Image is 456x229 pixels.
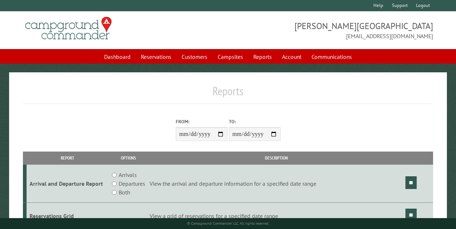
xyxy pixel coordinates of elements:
th: Options [108,152,148,164]
label: From: [176,118,227,125]
a: Account [278,50,306,64]
h1: Reports [23,84,433,104]
label: Both [119,188,130,197]
a: Campsites [213,50,247,64]
label: Arrivals [119,170,137,179]
label: To: [229,118,281,125]
th: Description [148,152,404,164]
small: © Campground Commander LLC. All rights reserved. [187,221,269,226]
th: Report [27,152,109,164]
a: Communications [307,50,356,64]
td: View the arrival and departure information for a specified date range [148,165,404,203]
a: Reports [249,50,276,64]
td: Arrival and Departure Report [27,165,109,203]
a: Dashboard [100,50,135,64]
label: Departures [119,179,145,188]
a: Customers [177,50,212,64]
span: [PERSON_NAME][GEOGRAPHIC_DATA] [EMAIL_ADDRESS][DOMAIN_NAME] [228,20,433,40]
img: Campground Commander [23,14,114,43]
a: Reservations [136,50,176,64]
